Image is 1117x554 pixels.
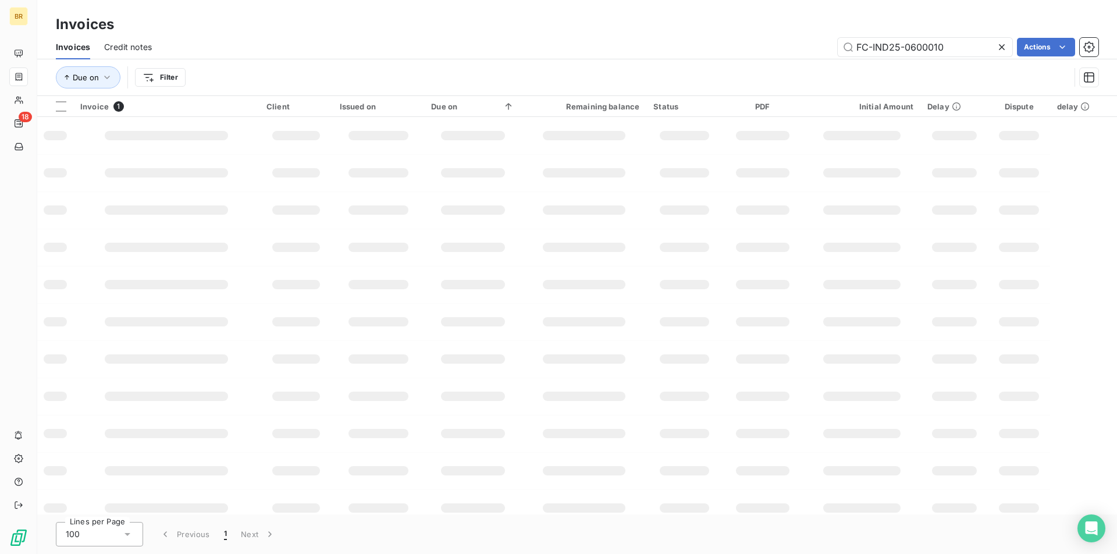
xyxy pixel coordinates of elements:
[104,41,152,53] span: Credit notes
[234,522,283,546] button: Next
[19,112,32,122] span: 18
[528,102,639,111] div: Remaining balance
[810,102,913,111] div: Initial Amount
[56,41,90,53] span: Invoices
[113,101,124,112] span: 1
[66,528,80,540] span: 100
[927,102,981,111] div: Delay
[56,14,114,35] h3: Invoices
[9,7,28,26] div: BR
[340,102,418,111] div: Issued on
[995,102,1043,111] div: Dispute
[217,522,234,546] button: 1
[266,102,326,111] div: Client
[56,66,120,88] button: Due on
[838,38,1012,56] input: Search
[9,528,28,547] img: Logo LeanPay
[9,114,27,133] a: 18
[431,102,514,111] div: Due on
[1077,514,1105,542] div: Open Intercom Messenger
[80,102,109,111] span: Invoice
[1057,102,1110,111] div: delay
[1017,38,1075,56] button: Actions
[729,102,796,111] div: PDF
[653,102,715,111] div: Status
[224,528,227,540] span: 1
[73,73,99,82] span: Due on
[152,522,217,546] button: Previous
[135,68,186,87] button: Filter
